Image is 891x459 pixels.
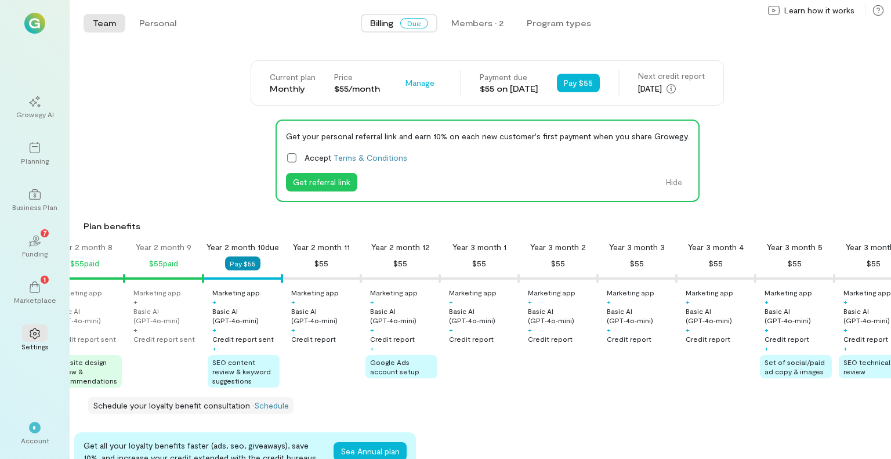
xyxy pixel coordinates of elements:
div: + [133,325,137,334]
div: Marketing app [370,288,418,297]
button: Pay $55 [557,74,600,92]
div: Price [334,71,380,83]
div: Planning [21,156,49,165]
div: Members · 2 [451,17,504,29]
span: Accept [305,151,407,164]
div: Basic AI (GPT‑4o‑mini) [133,306,201,325]
div: + [765,325,769,334]
div: Credit report [843,334,888,344]
a: Growegy AI [14,86,56,128]
div: Funding [22,249,48,258]
span: Due [400,18,428,28]
div: Basic AI (GPT‑4o‑mini) [291,306,358,325]
div: Basic AI (GPT‑4o‑mini) [449,306,516,325]
div: Year 2 month 11 [293,241,350,253]
a: Terms & Conditions [334,153,407,162]
div: Current plan [270,71,316,83]
div: Credit report [370,334,415,344]
div: Marketing app [607,288,654,297]
a: Business Plan [14,179,56,221]
span: SEO content review & keyword suggestions [212,358,271,385]
div: + [212,344,216,353]
button: Program types [517,14,600,32]
div: Account [21,436,49,445]
div: Marketing app [765,288,812,297]
div: + [686,297,690,306]
div: Year 2 month 9 [136,241,191,253]
div: Year 3 month 5 [767,241,823,253]
div: Credit report [291,334,336,344]
div: Year 3 month 1 [452,241,506,253]
div: + [370,297,374,306]
div: Basic AI (GPT‑4o‑mini) [528,306,595,325]
span: Schedule your loyalty benefit consultation · [93,400,254,410]
div: Basic AI (GPT‑4o‑mini) [765,306,832,325]
div: Credit report [449,334,494,344]
div: Growegy AI [16,110,54,119]
div: + [449,297,453,306]
button: Team [84,14,125,32]
button: Get referral link [286,173,357,191]
div: $55/month [334,83,380,95]
div: + [843,344,847,353]
div: + [686,325,690,334]
div: Plan benefits [84,221,886,232]
div: Marketing app [686,288,733,297]
a: Marketplace [14,272,56,314]
a: Funding [14,226,56,268]
span: Google Ads account setup [370,358,419,375]
div: + [449,325,453,334]
div: $55 [867,256,881,270]
div: + [765,344,769,353]
div: $55 paid [70,256,99,270]
a: Planning [14,133,56,175]
div: $55 [551,256,565,270]
div: Settings [21,342,49,351]
div: $55 on [DATE] [480,83,538,95]
div: Credit report [528,334,573,344]
div: Marketplace [14,295,56,305]
div: + [291,325,295,334]
span: Website design review & recommendations [55,358,117,385]
div: Credit report [765,334,809,344]
div: Marketing app [55,288,102,297]
div: + [765,297,769,306]
span: Set of social/paid ad copy & images [765,358,825,375]
div: + [291,297,295,306]
div: $55 paid [149,256,178,270]
span: 1 [44,274,46,284]
div: + [607,297,611,306]
button: Manage [399,74,441,92]
div: + [370,344,374,353]
div: + [528,297,532,306]
div: Year 2 month 8 [57,241,113,253]
div: $55 [472,256,486,270]
div: Year 3 month 3 [609,241,665,253]
button: Pay $55 [225,256,260,270]
div: Basic AI (GPT‑4o‑mini) [686,306,753,325]
span: 7 [43,227,47,238]
div: Marketing app [843,288,891,297]
span: Manage [405,77,434,89]
button: BillingDue [361,14,437,32]
div: Next credit report [638,70,705,82]
a: Settings [14,319,56,360]
div: $55 [393,256,407,270]
div: Marketing app [212,288,260,297]
div: Credit report sent [55,334,116,344]
div: Marketing app [291,288,339,297]
span: Learn how it works [784,5,854,16]
div: Year 2 month 10 due [207,241,279,253]
div: Basic AI (GPT‑4o‑mini) [55,306,122,325]
a: Schedule [254,400,289,410]
div: + [607,325,611,334]
div: Get your personal referral link and earn 10% on each new customer's first payment when you share ... [286,130,689,142]
div: $55 [709,256,723,270]
div: *Account [14,413,56,454]
div: Marketing app [133,288,181,297]
div: Business Plan [12,203,57,212]
div: Marketing app [449,288,497,297]
div: Year 2 month 12 [371,241,430,253]
span: SEO technical review [843,358,890,375]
